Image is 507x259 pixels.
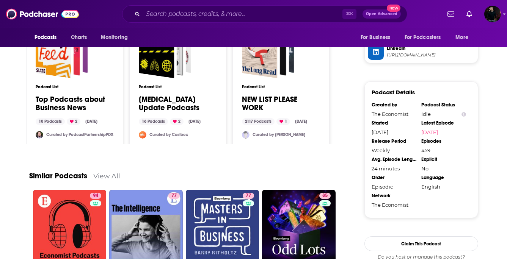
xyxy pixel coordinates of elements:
[292,118,310,125] div: [DATE]
[185,118,204,125] div: [DATE]
[67,118,80,125] div: 2
[139,118,168,125] div: 16 Podcasts
[372,165,416,172] div: 24 minutes
[71,32,87,43] span: Charts
[243,193,254,199] a: 77
[372,202,416,208] div: The Economist
[421,147,466,153] div: 459
[29,171,87,181] a: Similar Podcasts
[484,6,501,22] button: Show profile menu
[66,30,92,45] a: Charts
[363,9,401,19] button: Open AdvancedNew
[372,175,416,181] div: Order
[242,118,275,125] div: 2117 Podcasts
[400,30,452,45] button: open menu
[242,95,320,112] a: NEW LIST PLEASE WORK
[361,32,391,43] span: For Business
[372,147,416,153] div: Weekly
[366,12,397,16] span: Open Advanced
[46,132,113,137] a: Curated by PodcastPartnershipPDX
[421,175,466,181] div: Language
[170,118,184,125] div: 2
[36,95,114,112] a: Top Podcasts about Business News
[387,52,475,58] span: https://www.linkedin.com/company/the-economist
[242,26,294,78] a: NEW LIST PLEASE WORK
[276,118,290,125] div: 1
[368,44,475,60] a: Linkedin[URL][DOMAIN_NAME]
[450,30,478,45] button: open menu
[143,8,342,20] input: Search podcasts, credits, & more...
[168,193,180,199] a: 77
[36,131,43,139] img: PodcastPartnershipPDX
[82,118,100,125] div: [DATE]
[372,129,416,135] div: [DATE]
[139,95,217,112] a: [MEDICAL_DATA] Update Podcasts
[372,193,416,199] div: Network
[355,30,400,45] button: open menu
[139,84,217,89] h3: Podcast List
[372,120,416,126] div: Started
[372,102,416,108] div: Created by
[96,30,138,45] button: open menu
[372,89,415,96] h3: Podcast Details
[342,9,356,19] span: ⌘ K
[139,26,191,78] a: COVID-19 Update Podcasts
[421,184,466,190] div: English
[387,5,400,12] span: New
[421,165,466,172] div: No
[242,131,250,139] img: cduhigg
[36,84,114,89] h3: Podcast List
[36,118,65,125] div: 10 Podcasts
[372,184,416,190] div: Episodic
[455,32,468,43] span: More
[421,138,466,144] div: Episodes
[484,6,501,22] span: Logged in as davidajsavage
[253,132,305,137] a: Curated by [PERSON_NAME]
[405,32,441,43] span: For Podcasters
[246,192,251,200] span: 77
[372,138,416,144] div: Release Period
[364,236,478,251] button: Claim This Podcast
[421,120,466,126] div: Latest Episode
[101,32,128,43] span: Monitoring
[29,30,67,45] button: open menu
[421,111,466,117] div: Idle
[35,32,57,43] span: Podcasts
[463,8,475,20] a: Show notifications dropdown
[444,8,457,20] a: Show notifications dropdown
[122,5,407,23] div: Search podcasts, credits, & more...
[372,156,416,162] div: Avg. Episode Length
[90,193,101,199] a: 94
[6,7,79,21] img: Podchaser - Follow, Share and Rate Podcasts
[93,172,120,180] a: View All
[484,6,501,22] img: User Profile
[372,111,416,117] div: The Economist
[421,156,466,162] div: Explicit
[322,192,328,200] span: 85
[387,45,475,52] span: Linkedin
[139,131,146,139] img: Castbox
[36,26,88,78] a: Top Podcasts about Business News
[93,192,98,200] span: 94
[421,129,466,135] a: [DATE]
[149,132,188,137] a: Curated by Castbox
[171,192,177,200] span: 77
[319,193,331,199] a: 85
[421,102,466,108] div: Podcast Status
[242,84,320,89] h3: Podcast List
[461,111,466,117] button: Show Info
